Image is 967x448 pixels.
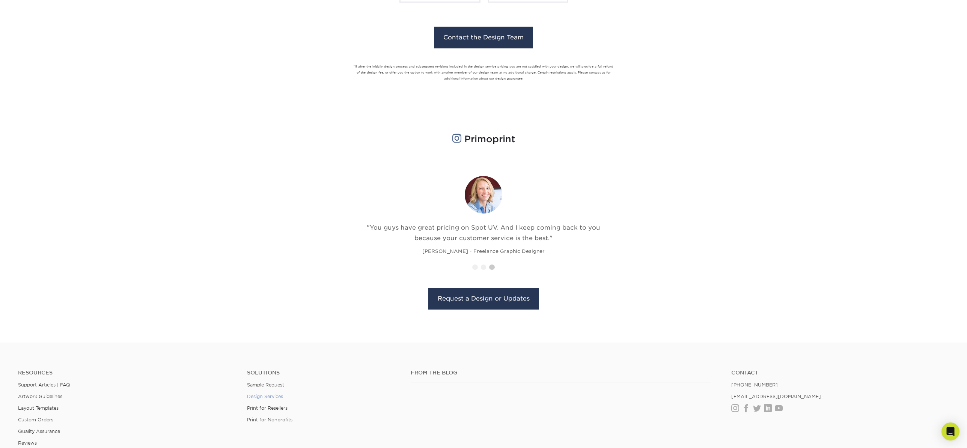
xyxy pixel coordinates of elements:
[18,405,59,411] a: Layout Templates
[411,370,711,376] h4: From the Blog
[422,248,545,254] small: [PERSON_NAME] - Freelance Graphic Designer
[18,417,53,422] a: Custom Orders
[434,27,533,48] a: Contact the Design Team
[247,370,399,376] h4: Solutions
[2,425,64,445] iframe: Google Customer Reviews
[247,394,283,399] a: Design Services
[452,134,515,144] a: Primoprint
[731,382,778,388] a: [PHONE_NUMBER]
[18,382,70,388] a: Support Articles | FAQ
[247,382,284,388] a: Sample Request
[731,370,949,376] a: Contact
[361,222,606,244] div: "You guys have great pricing on Spot UV. And I keep coming back to you because your customer serv...
[465,176,502,213] img: Cari
[247,405,288,411] a: Print for Resellers
[731,394,821,399] a: [EMAIL_ADDRESS][DOMAIN_NAME]
[18,370,236,376] h4: Resources
[428,288,539,310] a: Request a Design or Updates
[941,422,959,440] div: Open Intercom Messenger
[18,394,62,399] a: Artwork Guidelines
[464,134,515,144] span: Primoprint
[247,417,292,422] a: Print for Nonprofits
[352,63,615,81] div: If after the initially design process and subsequent revisions included in the design service pri...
